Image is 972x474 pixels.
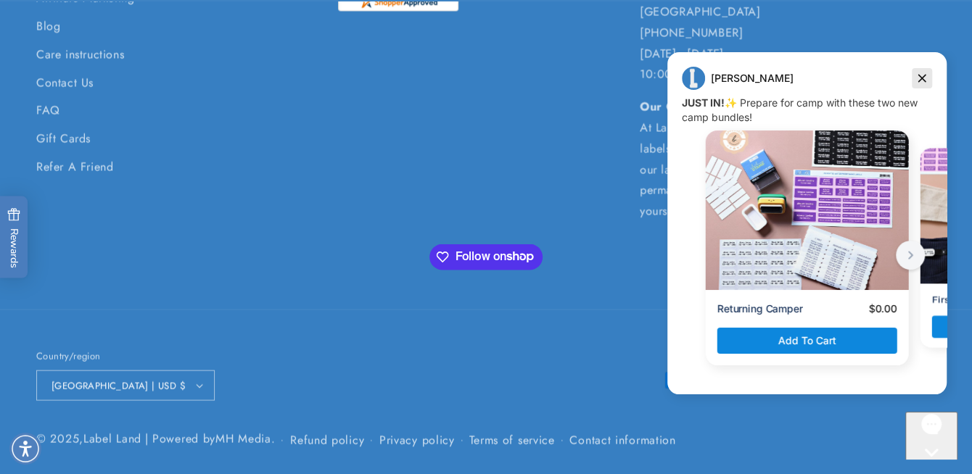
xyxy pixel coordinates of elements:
[215,430,271,446] a: MH Media - open in a new tab
[290,430,364,449] a: Refund policy
[36,370,215,400] button: [GEOGRAPHIC_DATA] | USD $
[36,69,94,97] a: Contact Us
[36,153,113,181] a: Refer A Friend
[276,244,363,256] p: First Time Camper
[36,41,124,69] a: Care instructions
[36,12,60,41] a: Blog
[7,208,21,268] span: Rewards
[36,96,60,125] a: FAQ
[239,191,268,220] button: next button
[83,430,141,446] a: Label Land
[9,433,41,465] div: Accessibility Menu
[379,430,455,449] a: Privacy policy
[145,430,276,446] small: | Powered by .
[36,125,91,153] a: Gift Cards
[36,430,141,446] small: © 2025,
[640,98,728,115] strong: Our Guarantee
[905,412,957,460] iframe: Gorgias live chat messenger
[640,96,936,222] p: At Label Land® we understand that you need your labels to stick for life! That's why we guarantee...
[52,378,186,393] span: [GEOGRAPHIC_DATA] | USD $
[569,430,675,449] a: Contact information
[469,430,554,449] a: Terms of service
[36,349,215,363] h2: Country/region
[656,50,957,416] iframe: Gorgias live chat campaigns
